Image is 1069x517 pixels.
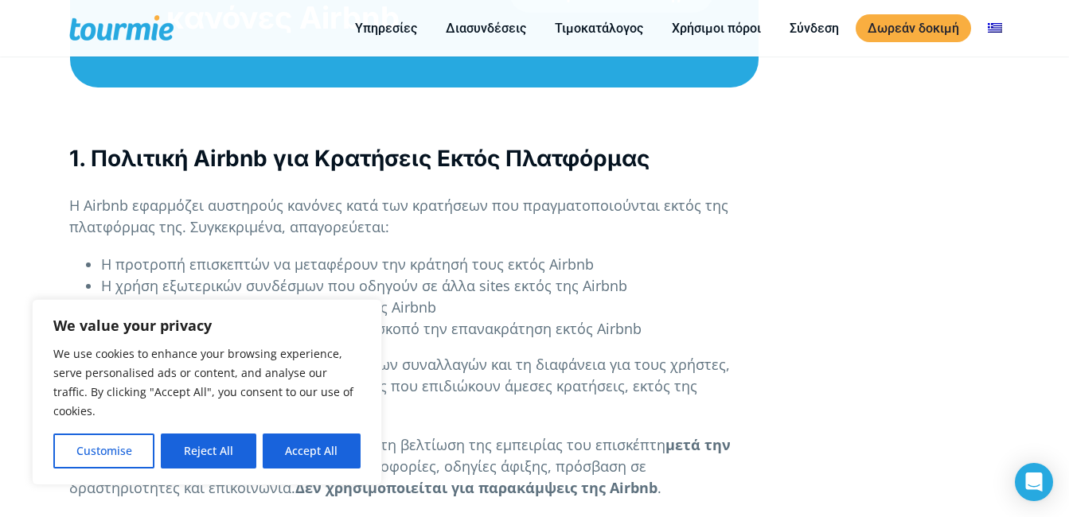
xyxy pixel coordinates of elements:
strong: 1. Πολιτική Airbnb για Κρατήσεις Εκτός Πλατφόρμας [69,145,650,172]
a: Δωρεάν δοκιμή [856,14,971,42]
a: Χρήσιμοι πόροι [660,18,773,38]
p: Στην , οι λειτουργίες περιορίζονται στη βελτίωση της εμπειρίας του επισκέπτη , παρέχοντας πληροφο... [69,434,759,499]
li: Η χρήση εξωτερικών συνδέσμων που οδηγούν σε άλλα sites εκτός της Airbnb [101,275,759,297]
li: Η προτροπή επισκεπτών να μεταφέρουν την κράτησή τους εκτός Airbnb [101,254,759,275]
button: Customise [53,433,154,468]
a: Υπηρεσίες [343,18,429,38]
button: Accept All [263,433,361,468]
p: We value your privacy [53,316,361,335]
li: Η ακύρωση υφιστάμενων κρατήσεων με σκοπό την επανακράτηση εκτός Airbnb [101,318,759,340]
a: Αλλαγή σε [976,18,1014,38]
a: Διασυνδέσεις [434,18,538,38]
p: We use cookies to enhance your browsing experience, serve personalised ads or content, and analys... [53,344,361,421]
p: Η Airbnb εφαρμόζει αυστηρούς κανόνες κατά των κρατήσεων που πραγματοποιούνται εκτός της πλατφόρμα... [69,195,759,238]
a: Τιμοκατάλογος [543,18,655,38]
button: Reject All [161,433,256,468]
li: Η παροχή εκπτώσεων για κρατήσεις εκτός Airbnb [101,297,759,318]
div: Open Intercom Messenger [1015,463,1053,501]
p: Η πολιτική αυτή προστατεύει την ασφάλεια των συναλλαγών και τη διαφάνεια για τους χρήστες, αποτρέ... [69,354,759,418]
a: Σύνδεση [778,18,851,38]
strong: Δεν χρησιμοποιείται για παρακάμψεις της Airbnb [295,478,657,497]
